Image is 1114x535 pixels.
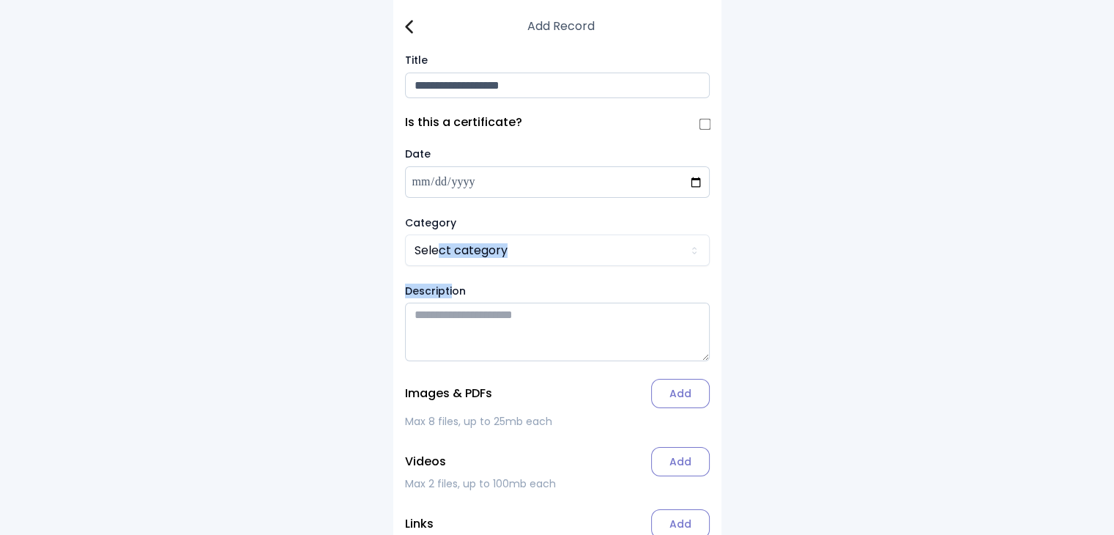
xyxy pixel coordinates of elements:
h3: Add Record [527,18,595,35]
p: Links [405,518,434,530]
span: Max 8 files, up to 25mb each [405,414,552,429]
label: Add [651,447,710,476]
label: Is this a certificate? [405,117,522,128]
label: Title [405,53,710,68]
label: Description [405,284,710,298]
label: Category [405,215,710,230]
p: Videos [405,456,446,468]
label: Date [405,147,431,161]
label: Add [651,379,710,408]
p: Images & PDFs [405,388,492,399]
span: Max 2 files, up to 100mb each [405,476,556,491]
